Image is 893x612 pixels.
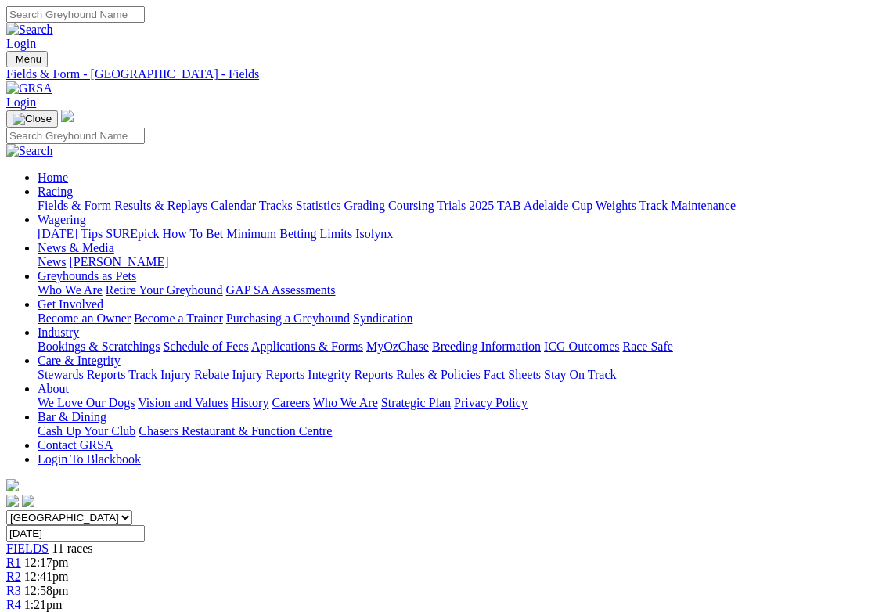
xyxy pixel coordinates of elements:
[6,128,145,144] input: Search
[38,340,887,354] div: Industry
[106,283,223,297] a: Retire Your Greyhound
[6,67,887,81] a: Fields & Form - [GEOGRAPHIC_DATA] - Fields
[454,396,528,409] a: Privacy Policy
[232,368,304,381] a: Injury Reports
[596,199,636,212] a: Weights
[38,227,103,240] a: [DATE] Tips
[6,95,36,109] a: Login
[6,110,58,128] button: Toggle navigation
[211,199,256,212] a: Calendar
[6,584,21,597] span: R3
[6,6,145,23] input: Search
[6,23,53,37] img: Search
[226,311,350,325] a: Purchasing a Greyhound
[6,81,52,95] img: GRSA
[469,199,592,212] a: 2025 TAB Adelaide Cup
[22,495,34,507] img: twitter.svg
[38,283,887,297] div: Greyhounds as Pets
[6,556,21,569] a: R1
[344,199,385,212] a: Grading
[38,199,111,212] a: Fields & Form
[38,438,113,452] a: Contact GRSA
[296,199,341,212] a: Statistics
[6,525,145,542] input: Select date
[134,311,223,325] a: Become a Trainer
[355,227,393,240] a: Isolynx
[38,297,103,311] a: Get Involved
[38,396,887,410] div: About
[6,51,48,67] button: Toggle navigation
[38,368,125,381] a: Stewards Reports
[6,570,21,583] a: R2
[38,185,73,198] a: Racing
[38,227,887,241] div: Wagering
[38,255,66,268] a: News
[139,424,332,437] a: Chasers Restaurant & Function Centre
[52,542,92,555] span: 11 races
[226,227,352,240] a: Minimum Betting Limits
[38,311,131,325] a: Become an Owner
[639,199,736,212] a: Track Maintenance
[544,368,616,381] a: Stay On Track
[6,495,19,507] img: facebook.svg
[138,396,228,409] a: Vision and Values
[251,340,363,353] a: Applications & Forms
[38,424,135,437] a: Cash Up Your Club
[396,368,481,381] a: Rules & Policies
[38,311,887,326] div: Get Involved
[38,410,106,423] a: Bar & Dining
[622,340,672,353] a: Race Safe
[24,556,69,569] span: 12:17pm
[38,269,136,283] a: Greyhounds as Pets
[432,340,541,353] a: Breeding Information
[272,396,310,409] a: Careers
[38,283,103,297] a: Who We Are
[16,53,41,65] span: Menu
[38,241,114,254] a: News & Media
[106,227,159,240] a: SUREpick
[6,479,19,491] img: logo-grsa-white.png
[313,396,378,409] a: Who We Are
[38,424,887,438] div: Bar & Dining
[437,199,466,212] a: Trials
[38,354,121,367] a: Care & Integrity
[484,368,541,381] a: Fact Sheets
[231,396,268,409] a: History
[61,110,74,122] img: logo-grsa-white.png
[69,255,168,268] a: [PERSON_NAME]
[38,452,141,466] a: Login To Blackbook
[38,340,160,353] a: Bookings & Scratchings
[544,340,619,353] a: ICG Outcomes
[24,570,69,583] span: 12:41pm
[38,326,79,339] a: Industry
[38,213,86,226] a: Wagering
[38,255,887,269] div: News & Media
[388,199,434,212] a: Coursing
[24,598,63,611] span: 1:21pm
[163,340,248,353] a: Schedule of Fees
[13,113,52,125] img: Close
[38,396,135,409] a: We Love Our Dogs
[6,144,53,158] img: Search
[366,340,429,353] a: MyOzChase
[381,396,451,409] a: Strategic Plan
[353,311,412,325] a: Syndication
[6,37,36,50] a: Login
[226,283,336,297] a: GAP SA Assessments
[6,542,49,555] a: FIELDS
[114,199,207,212] a: Results & Replays
[6,598,21,611] a: R4
[128,368,229,381] a: Track Injury Rebate
[38,171,68,184] a: Home
[38,199,887,213] div: Racing
[38,368,887,382] div: Care & Integrity
[163,227,224,240] a: How To Bet
[38,382,69,395] a: About
[24,584,69,597] span: 12:58pm
[259,199,293,212] a: Tracks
